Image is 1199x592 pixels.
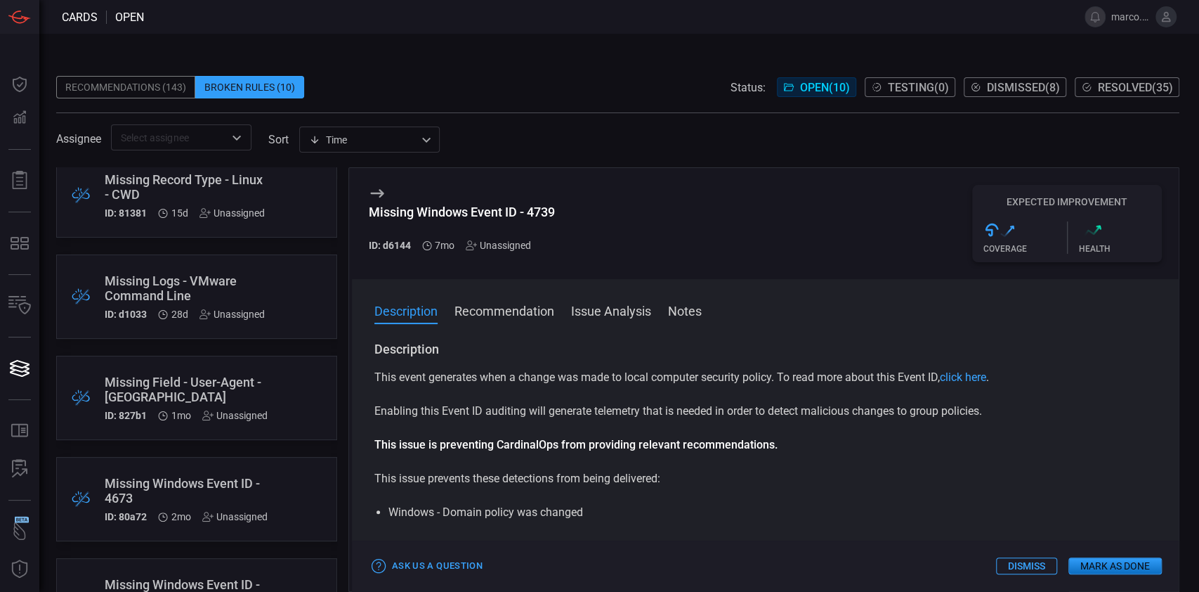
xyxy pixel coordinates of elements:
[199,309,265,320] div: Unassigned
[972,196,1162,207] h5: Expected Improvement
[3,164,37,198] button: Reports
[227,128,247,148] button: Open
[202,511,268,522] div: Unassigned
[171,309,188,320] span: Aug 28, 2025 3:28 AM
[865,77,955,97] button: Testing(0)
[105,309,147,320] h5: ID: d1033
[668,302,702,318] button: Notes
[171,207,188,219] span: Sep 10, 2025 7:29 AM
[199,207,265,219] div: Unassigned
[3,101,37,135] button: Detections
[3,289,37,323] button: Inventory
[105,511,147,522] h5: ID: 80a72
[454,302,554,318] button: Recommendation
[964,77,1066,97] button: Dismissed(8)
[369,240,411,251] h5: ID: d6144
[62,11,98,24] span: Cards
[374,438,778,451] strong: This issue is preventing CardinalOps from providing relevant recommendations.
[105,410,147,421] h5: ID: 827b1
[388,504,1142,521] li: Windows - Domain policy was changed
[309,133,417,147] div: Time
[466,240,531,251] div: Unassigned
[1068,558,1162,574] button: Mark as Done
[56,76,195,98] div: Recommendations (143)
[171,511,191,522] span: Aug 05, 2025 6:38 AM
[268,133,289,146] label: sort
[777,77,856,97] button: Open(10)
[115,129,224,146] input: Select assignee
[105,476,268,506] div: Missing Windows Event ID - 4673
[1111,11,1150,22] span: marco.[PERSON_NAME]
[3,67,37,101] button: Dashboard
[374,302,438,318] button: Description
[3,515,37,548] button: Wingman
[800,81,850,94] span: Open ( 10 )
[171,410,191,421] span: Aug 19, 2025 8:56 AM
[105,172,265,202] div: Missing Record Type - Linux - CWD
[374,470,1156,487] p: This issue prevents these detections from being delivered:
[369,555,486,577] button: Ask Us a Question
[105,274,265,303] div: Missing Logs - VMware Command Line
[105,375,268,404] div: Missing Field - User-Agent - Palo Alto
[940,371,986,384] a: click here
[3,452,37,486] button: ALERT ANALYSIS
[202,410,268,421] div: Unassigned
[374,403,1156,420] p: Enabling this Event ID auditing will generate telemetry that is needed in order to detect malicio...
[3,414,37,448] button: Rule Catalog
[730,81,766,94] span: Status:
[3,352,37,385] button: Cards
[1098,81,1173,94] span: Resolved ( 35 )
[996,558,1057,574] button: Dismiss
[56,132,101,146] span: Assignee
[105,207,147,219] h5: ID: 81381
[115,11,144,24] span: open
[195,76,304,98] div: Broken Rules (10)
[983,244,1067,254] div: Coverage
[888,81,949,94] span: Testing ( 0 )
[374,341,1156,358] h3: Description
[374,369,1156,386] p: This event generates when a change was made to local computer security policy. To read more about...
[1079,244,1162,254] div: Health
[1075,77,1179,97] button: Resolved(35)
[3,226,37,260] button: MITRE - Detection Posture
[435,240,454,251] span: Feb 11, 2025 8:08 AM
[987,81,1060,94] span: Dismissed ( 8 )
[571,302,651,318] button: Issue Analysis
[3,553,37,586] button: Threat Intelligence
[369,205,555,219] div: Missing Windows Event ID - 4739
